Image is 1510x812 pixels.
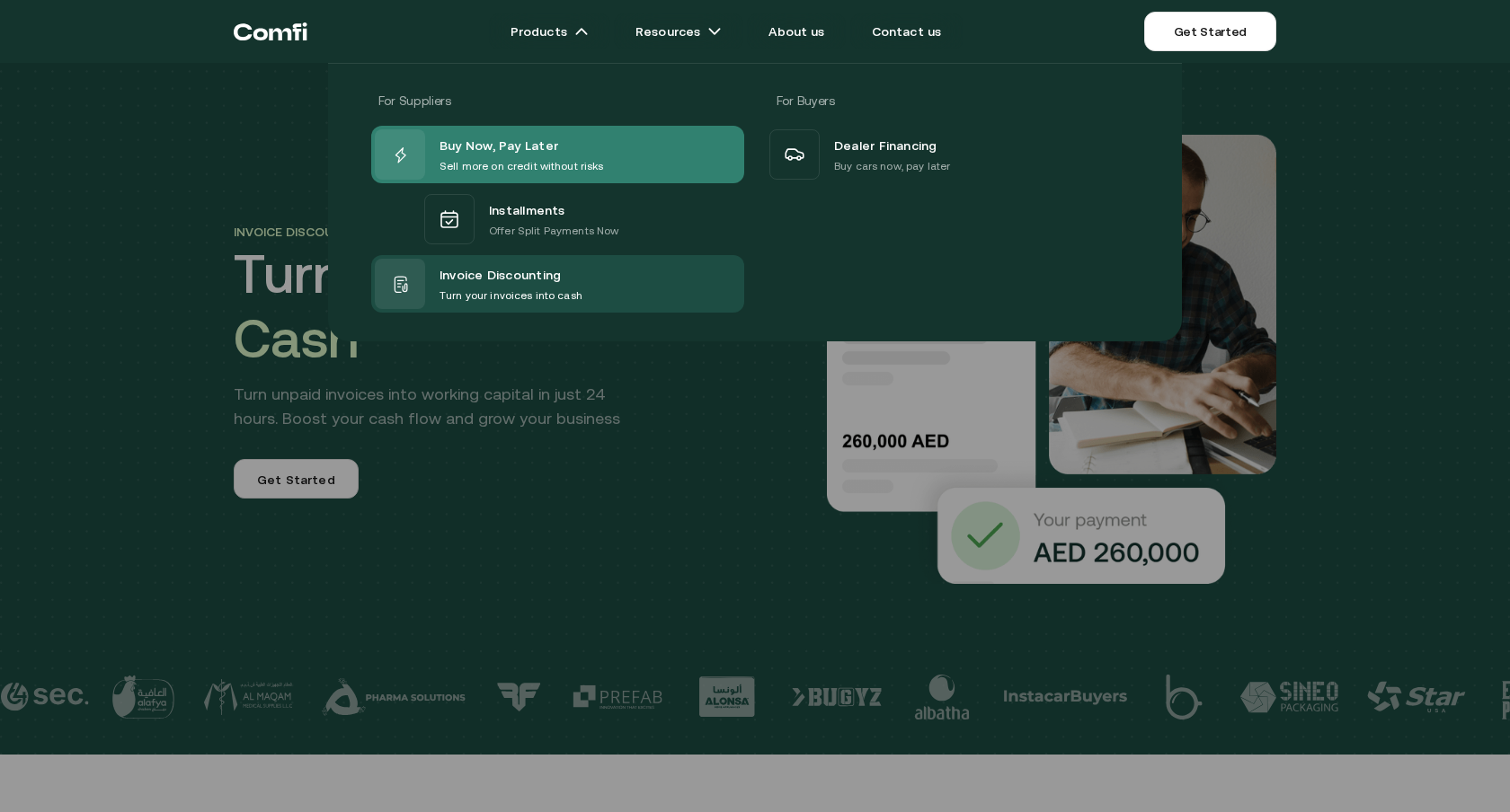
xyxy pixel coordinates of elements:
span: For Buyers [777,93,835,108]
img: arrow icons [574,24,589,39]
a: InstallmentsOffer Split Payments Now [371,183,744,255]
p: Sell more on credit without risks [440,157,604,175]
span: Invoice Discounting [440,263,561,287]
p: Turn your invoices into cash [440,287,582,304]
span: Buy Now, Pay Later [440,134,558,157]
a: Get Started [1144,12,1276,51]
a: Return to the top of the Comfi home page [234,4,307,58]
span: Installments [489,199,565,222]
a: About us [747,13,846,49]
a: Contact us [850,13,964,49]
p: Offer Split Payments Now [489,222,618,240]
a: Buy Now, Pay LaterSell more on credit without risks [371,126,744,183]
a: Dealer FinancingBuy cars now, pay later [766,126,1139,183]
a: Productsarrow icons [489,13,610,49]
span: For Suppliers [378,93,450,108]
a: Invoice DiscountingTurn your invoices into cash [371,255,744,313]
a: Resourcesarrow icons [614,13,743,49]
img: arrow icons [707,24,722,39]
p: Buy cars now, pay later [834,157,950,175]
span: Dealer Financing [834,134,937,157]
